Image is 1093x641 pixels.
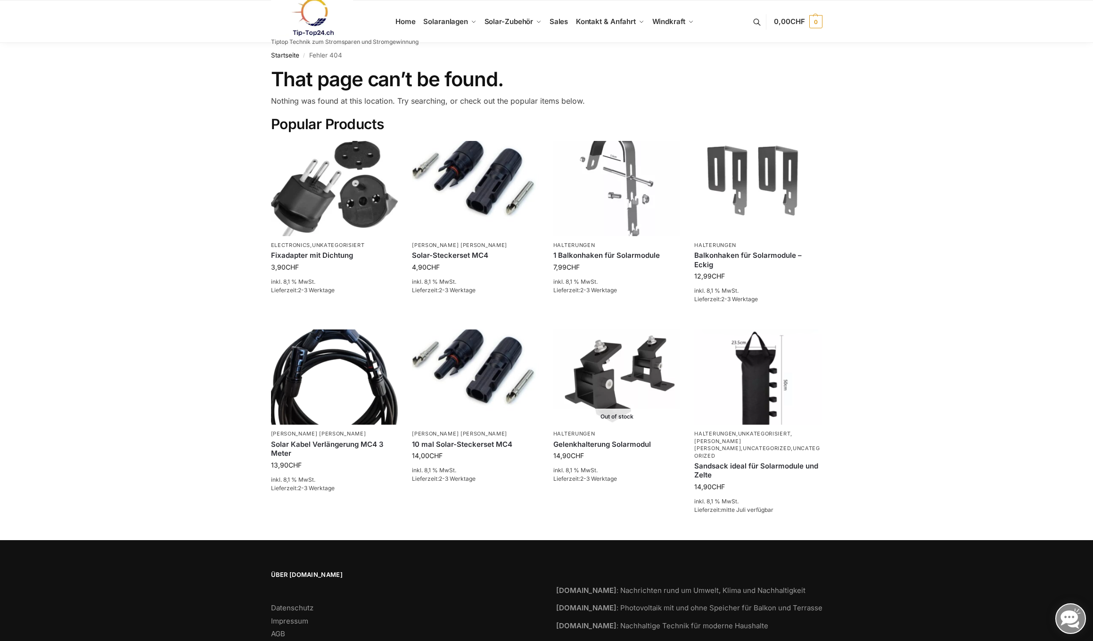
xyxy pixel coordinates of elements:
[774,8,822,36] a: 0,00CHF 0
[553,430,595,437] a: Halterungen
[556,621,768,630] a: [DOMAIN_NAME]: Nachhaltige Technik für moderne Haushalte
[580,287,617,294] span: 2-3 Werktage
[712,272,725,280] span: CHF
[694,461,822,480] a: Sandsack ideal für Solarmodule und Zelte
[271,39,419,45] p: Tiptop Technik zum Stromsparen und Stromgewinnung
[439,475,476,482] span: 2-3 Werktage
[429,452,443,460] span: CHF
[271,278,398,286] p: inkl. 8,1 % MwSt.
[694,430,736,437] a: Halterungen
[567,263,580,271] span: CHF
[271,329,398,425] img: Solar-Verlängerungskabel
[553,475,617,482] span: Lieferzeit:
[412,440,539,449] a: 10 mal Solar-Steckerset MC4
[694,329,822,425] img: Sandsäcke zu Beschwerung Camping, Schirme, Pavilions-Solarmodule
[571,452,584,460] span: CHF
[694,497,822,506] p: inkl. 8,1 % MwSt.
[427,263,440,271] span: CHF
[652,17,685,26] span: Windkraft
[694,251,822,269] a: Balkonhaken für Solarmodule – Eckig
[312,242,365,248] a: Unkategorisiert
[271,263,299,271] bdi: 3,90
[271,461,302,469] bdi: 13,90
[694,242,736,248] a: Halterungen
[271,476,398,484] p: inkl. 8,1 % MwSt.
[553,466,681,475] p: inkl. 8,1 % MwSt.
[485,17,534,26] span: Solar-Zubehör
[271,115,822,133] h2: Popular Products
[419,0,480,43] a: Solaranlagen
[712,483,725,491] span: CHF
[556,603,822,612] a: [DOMAIN_NAME]: Photovoltaik mit und ohne Speicher für Balkon und Terrasse
[694,430,822,460] p: , , , ,
[553,329,681,425] a: Out of stockGelenkhalterung Solarmodul
[423,17,468,26] span: Solaranlagen
[412,452,443,460] bdi: 14,00
[553,440,681,449] a: Gelenkhalterung Solarmodul
[412,141,539,236] img: mc4 solarstecker
[694,483,725,491] bdi: 14,90
[412,430,507,437] a: [PERSON_NAME] [PERSON_NAME]
[271,242,398,249] p: ,
[556,603,616,612] strong: [DOMAIN_NAME]
[271,251,398,260] a: Fixadapter mit Dichtung
[553,329,681,425] img: Gelenkhalterung Solarmodul
[774,17,805,26] span: 0,00
[809,15,822,28] span: 0
[545,0,572,43] a: Sales
[553,263,580,271] bdi: 7,99
[738,430,791,437] a: Unkategorisiert
[556,586,616,595] strong: [DOMAIN_NAME]
[412,287,476,294] span: Lieferzeit:
[271,485,335,492] span: Lieferzeit:
[412,329,539,425] img: mc4 solarstecker
[271,115,822,540] section: Popular Products
[576,17,636,26] span: Kontakt & Anfahrt
[412,466,539,475] p: inkl. 8,1 % MwSt.
[271,287,335,294] span: Lieferzeit:
[412,251,539,260] a: Solar-Steckerset MC4
[271,141,398,236] img: Fixadapter mit Dichtung
[271,43,822,67] nav: Breadcrumb
[271,440,398,458] a: Solar Kabel Verlängerung MC4 3 Meter
[550,17,568,26] span: Sales
[271,603,313,612] a: Datenschutz
[648,0,698,43] a: Windkraft
[412,242,507,248] a: [PERSON_NAME] [PERSON_NAME]
[553,141,681,236] img: Balkonhaken für runde Handläufe
[556,621,616,630] strong: [DOMAIN_NAME]
[721,296,758,303] span: 2-3 Werktage
[271,95,822,107] p: Nothing was found at this location. Try searching, or check out the popular items below.
[721,506,773,513] span: mitte Juli verfügbar
[480,0,545,43] a: Solar-Zubehör
[271,51,299,59] a: Startseite
[694,445,820,459] a: Uncategorized
[298,485,335,492] span: 2-3 Werktage
[553,287,617,294] span: Lieferzeit:
[572,0,648,43] a: Kontakt & Anfahrt
[694,141,822,236] img: Balkonhaken für Solarmodule - Eckig
[556,586,805,595] a: [DOMAIN_NAME]: Nachrichten rund um Umwelt, Klima und Nachhaltigkeit
[553,278,681,286] p: inkl. 8,1 % MwSt.
[553,242,595,248] a: Halterungen
[271,430,366,437] a: [PERSON_NAME] [PERSON_NAME]
[271,242,311,248] a: Electronics
[694,296,758,303] span: Lieferzeit:
[298,287,335,294] span: 2-3 Werktage
[580,475,617,482] span: 2-3 Werktage
[412,278,539,286] p: inkl. 8,1 % MwSt.
[694,272,725,280] bdi: 12,99
[271,629,285,638] a: AGB
[553,452,584,460] bdi: 14,90
[299,52,309,59] span: /
[439,287,476,294] span: 2-3 Werktage
[286,263,299,271] span: CHF
[694,438,741,452] a: [PERSON_NAME] [PERSON_NAME]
